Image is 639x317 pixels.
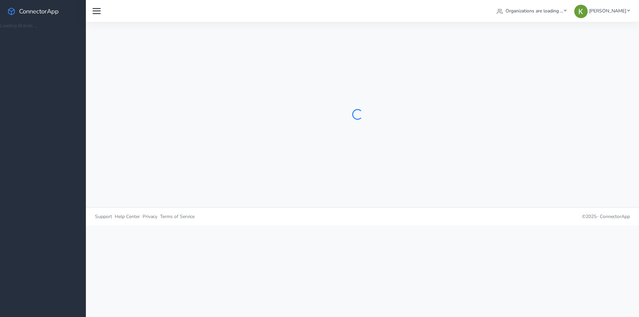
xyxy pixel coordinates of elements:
span: Privacy [143,213,157,220]
span: Help Center [115,213,140,220]
a: [PERSON_NAME] [572,5,632,17]
p: © 2025 - [368,213,630,220]
span: ConnectorApp [600,213,630,220]
span: [PERSON_NAME] [589,8,626,14]
span: Organizations are loading ... [505,8,563,14]
a: Organizations are loading ... [494,5,569,17]
span: ConnectorApp [19,7,59,15]
span: Terms of Service [160,213,195,220]
img: Kristine Lee [574,5,588,18]
span: Support [95,213,112,220]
